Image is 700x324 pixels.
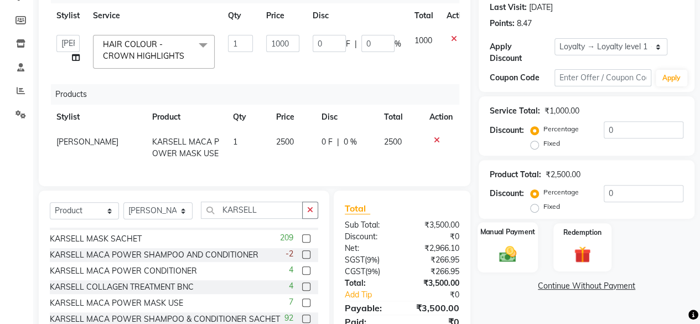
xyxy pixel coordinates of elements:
div: ( ) [336,254,402,266]
label: Redemption [563,228,602,238]
label: Manual Payment [480,227,536,238]
a: Continue Without Payment [481,280,692,292]
div: KARSELL MASK SACHET [50,233,142,245]
th: Stylist [50,3,86,28]
div: Discount: [490,125,524,136]
th: Disc [306,3,408,28]
th: Price [260,3,306,28]
input: Enter Offer / Coupon Code [554,69,651,86]
div: Total: [336,277,402,289]
a: Add Tip [336,289,413,301]
div: Net: [336,243,402,254]
th: Qty [221,3,260,28]
label: Fixed [543,202,560,212]
div: Discount: [490,188,524,199]
span: % [395,38,401,50]
div: Product Total: [490,169,541,181]
div: Points: [490,18,515,29]
span: 2500 [384,137,402,147]
span: 2500 [276,137,294,147]
span: 1000 [414,35,432,45]
div: KARSELL MACA POWER SHAMPOO AND CONDITIONER [50,249,258,261]
div: 8.47 [517,18,532,29]
span: 4 [289,264,293,276]
th: Total [377,105,423,130]
th: Service [86,3,221,28]
div: Sub Total: [336,219,402,231]
div: Products [51,84,468,105]
input: Search or Scan [201,202,303,219]
div: ₹3,500.00 [402,301,468,315]
div: Service Total: [490,105,540,117]
div: ₹1,000.00 [545,105,579,117]
label: Percentage [543,124,579,134]
span: 209 [280,232,293,244]
span: 0 % [344,136,357,148]
th: Total [408,3,440,28]
div: ₹266.95 [402,266,468,277]
div: ₹0 [402,231,468,243]
img: _gift.svg [569,244,596,265]
span: SGST [345,255,365,265]
a: x [184,51,189,61]
span: [PERSON_NAME] [56,137,118,147]
span: 92 [284,312,293,324]
span: 9% [367,267,378,276]
th: Qty [226,105,269,130]
div: KARSELL MACA POWER CONDITIONER [50,265,197,277]
div: ₹266.95 [402,254,468,266]
span: 9% [367,255,377,264]
th: Disc [315,105,377,130]
span: HAIR COLOUR - CROWN HIGHLIGHTS [103,39,184,61]
div: ₹2,966.10 [402,243,468,254]
label: Percentage [543,187,579,197]
div: Coupon Code [490,72,554,84]
div: ₹0 [413,289,468,301]
div: ₹3,500.00 [402,277,468,289]
span: KARSELL MACA POWER MASK USE [152,137,219,158]
div: [DATE] [529,2,553,13]
div: Payable: [336,301,402,315]
div: Apply Discount [490,41,554,64]
div: ₹3,500.00 [402,219,468,231]
th: Price [269,105,315,130]
div: Discount: [336,231,402,243]
button: Apply [656,70,687,86]
div: KARSELL MACA POWER MASK USE [50,297,183,309]
span: 7 [289,296,293,308]
span: | [355,38,357,50]
span: F [346,38,350,50]
span: 0 F [322,136,333,148]
span: -2 [286,248,293,260]
th: Product [146,105,227,130]
img: _cash.svg [494,244,522,264]
div: KARSELL COLLAGEN TREATMENT BNC [50,281,194,293]
div: ₹2,500.00 [546,169,580,181]
span: | [337,136,339,148]
div: Last Visit: [490,2,527,13]
span: 4 [289,280,293,292]
label: Fixed [543,138,560,148]
th: Action [423,105,459,130]
span: Total [345,203,370,214]
span: CGST [345,266,365,276]
th: Action [440,3,476,28]
span: 1 [233,137,237,147]
div: ( ) [336,266,402,277]
th: Stylist [50,105,146,130]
